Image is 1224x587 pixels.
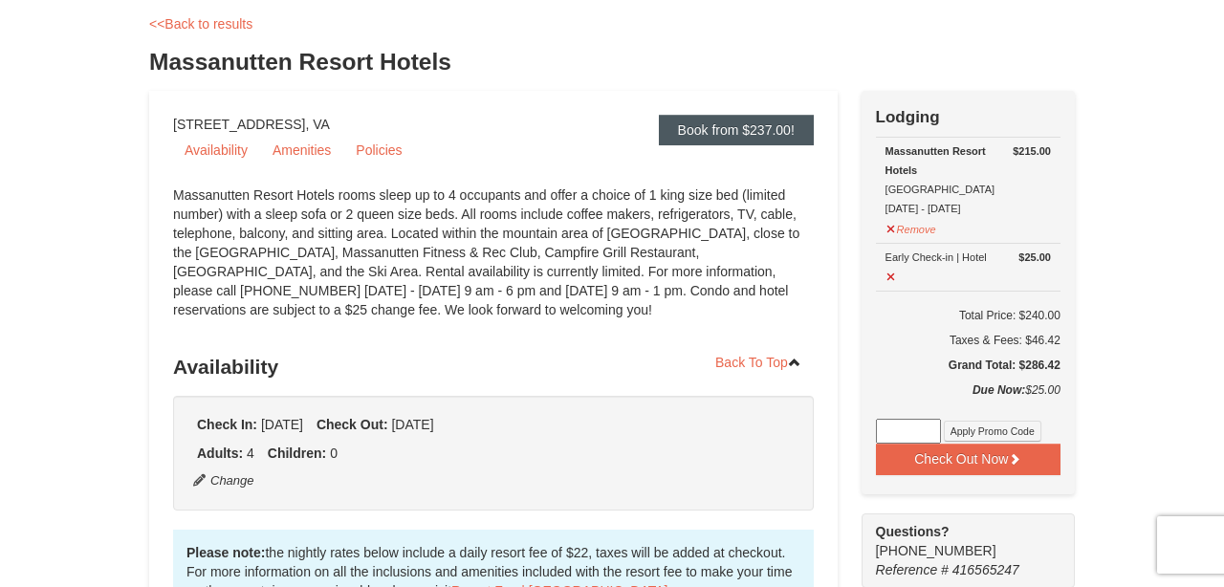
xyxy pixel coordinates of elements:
[173,136,259,164] a: Availability
[885,145,986,176] strong: Massanutten Resort Hotels
[659,115,814,145] a: Book from $237.00!
[268,446,326,461] strong: Children:
[173,185,814,338] div: Massanutten Resort Hotels rooms sleep up to 4 occupants and offer a choice of 1 king size bed (li...
[876,356,1060,375] h5: Grand Total: $286.42
[876,562,949,577] span: Reference #
[149,43,1075,81] h3: Massanutten Resort Hotels
[952,562,1019,577] span: 416565247
[247,446,254,461] span: 4
[197,446,243,461] strong: Adults:
[876,522,1040,558] span: [PHONE_NUMBER]
[149,16,252,32] a: <<Back to results
[876,108,940,126] strong: Lodging
[261,136,342,164] a: Amenities
[876,380,1060,419] div: $25.00
[1013,141,1051,161] strong: $215.00
[885,141,1051,218] div: [GEOGRAPHIC_DATA] [DATE] - [DATE]
[197,417,257,432] strong: Check In:
[317,417,388,432] strong: Check Out:
[885,215,937,239] button: Remove
[344,136,413,164] a: Policies
[261,417,303,432] span: [DATE]
[1018,248,1051,267] strong: $25.00
[876,243,1060,291] td: Early Check-in | Hotel
[944,421,1041,442] button: Apply Promo Code
[173,348,814,386] h3: Availability
[876,524,950,539] strong: Questions?
[391,417,433,432] span: [DATE]
[973,383,1025,397] strong: Due Now:
[876,331,1060,350] div: Taxes & Fees: $46.42
[703,348,814,377] a: Back To Top
[192,470,255,491] button: Change
[876,444,1060,474] button: Check Out Now
[186,545,265,560] strong: Please note:
[876,306,1060,325] h6: Total Price: $240.00
[330,446,338,461] span: 0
